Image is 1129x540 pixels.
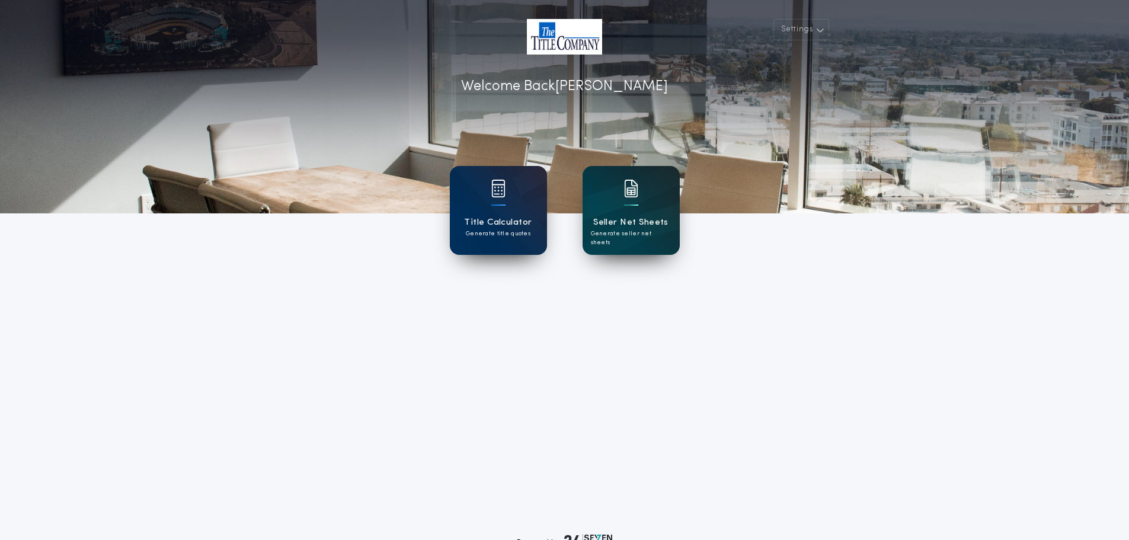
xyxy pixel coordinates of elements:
h1: Title Calculator [464,216,532,229]
a: card iconSeller Net SheetsGenerate seller net sheets [583,166,680,255]
img: account-logo [527,19,602,55]
img: card icon [624,180,638,197]
p: Generate seller net sheets [591,229,671,247]
p: Generate title quotes [466,229,530,238]
a: card iconTitle CalculatorGenerate title quotes [450,166,547,255]
button: Settings [773,19,829,40]
p: Welcome Back [PERSON_NAME] [461,76,668,97]
img: card icon [491,180,506,197]
h1: Seller Net Sheets [593,216,669,229]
